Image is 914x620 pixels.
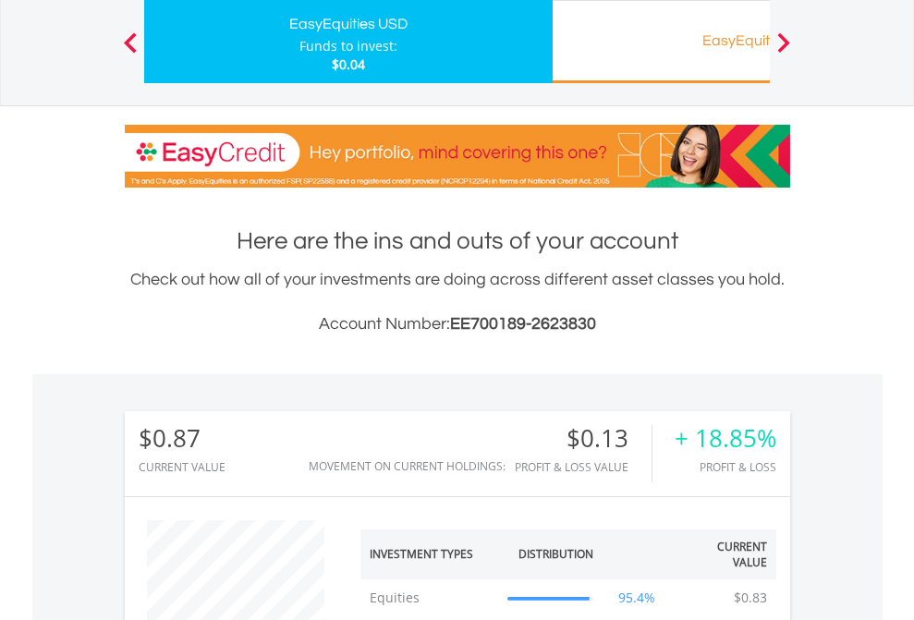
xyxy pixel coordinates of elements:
[299,37,397,55] div: Funds to invest:
[139,461,225,473] div: CURRENT VALUE
[139,425,225,452] div: $0.87
[765,42,802,60] button: Next
[360,579,499,616] td: Equities
[155,11,542,37] div: EasyEquities USD
[675,461,776,473] div: Profit & Loss
[360,529,499,579] th: Investment Types
[112,42,149,60] button: Previous
[450,315,596,333] span: EE700189-2623830
[515,461,652,473] div: Profit & Loss Value
[603,579,672,616] td: 95.4%
[125,225,790,258] h1: Here are the ins and outs of your account
[725,579,776,616] td: $0.83
[125,125,790,188] img: EasyCredit Promotion Banner
[515,425,652,452] div: $0.13
[309,460,506,472] div: Movement on Current Holdings:
[672,529,776,579] th: Current Value
[125,267,790,337] div: Check out how all of your investments are doing across different asset classes you hold.
[518,546,593,562] div: Distribution
[125,311,790,337] h3: Account Number:
[332,55,365,73] span: $0.04
[675,425,776,452] div: + 18.85%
